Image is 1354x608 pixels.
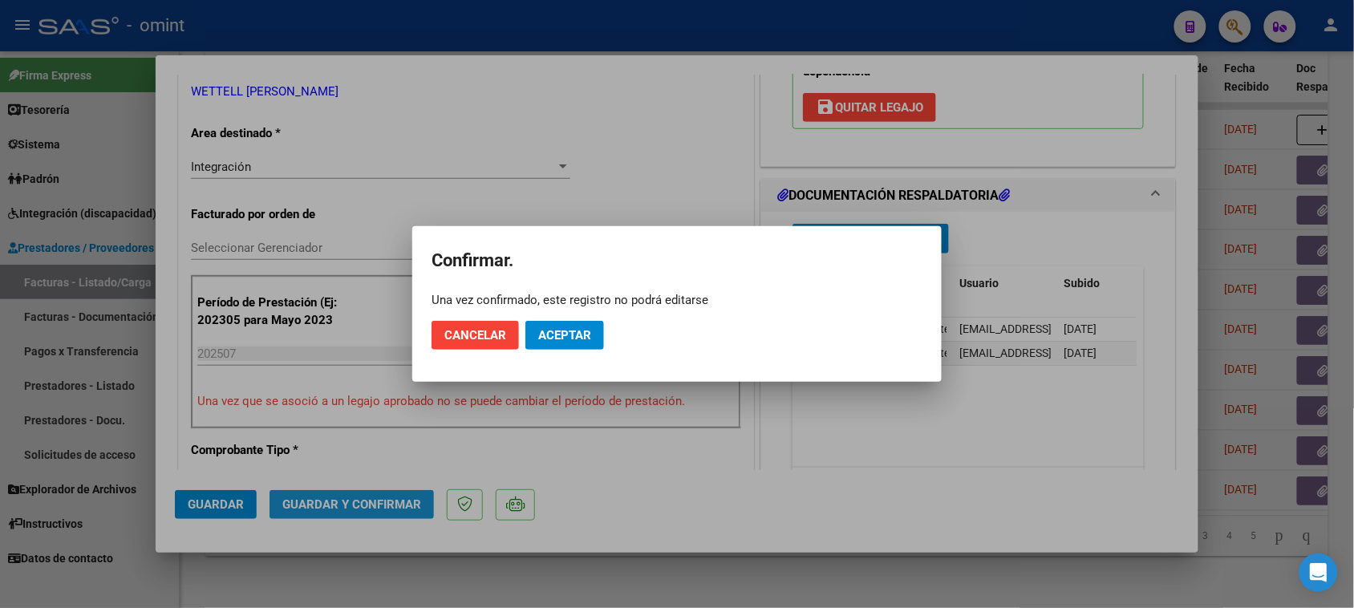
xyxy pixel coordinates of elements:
h2: Confirmar. [432,245,922,276]
span: Aceptar [538,328,591,343]
div: Una vez confirmado, este registro no podrá editarse [432,292,922,308]
span: Cancelar [444,328,506,343]
div: Open Intercom Messenger [1299,553,1338,592]
button: Cancelar [432,321,519,350]
button: Aceptar [525,321,604,350]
